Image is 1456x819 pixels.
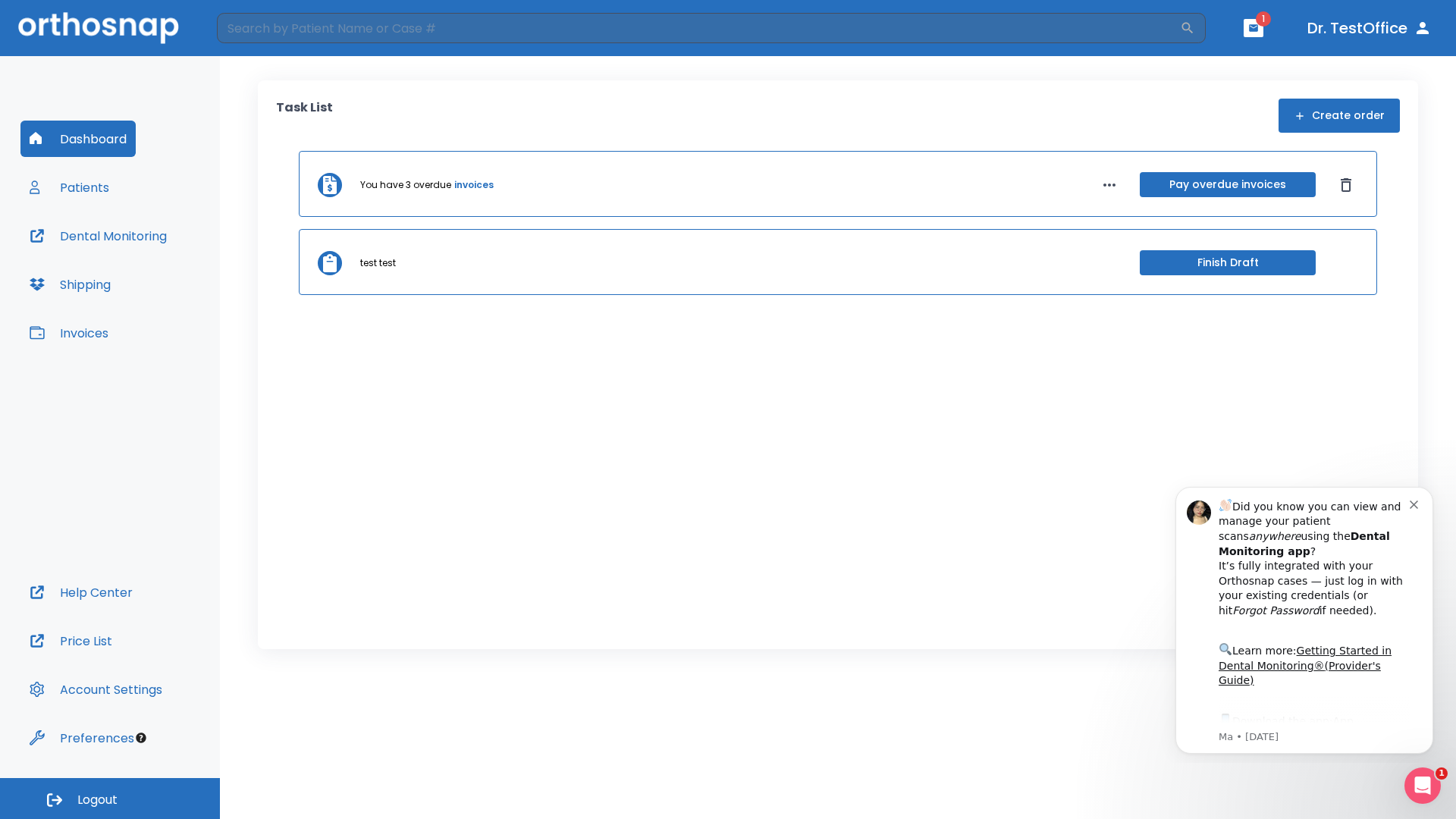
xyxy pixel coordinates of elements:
[20,315,118,351] button: Invoices
[20,169,118,206] button: Patients
[20,671,171,708] button: Account Settings
[77,792,118,808] span: Logout
[20,574,142,610] button: Help Center
[1436,767,1448,780] span: 1
[1404,767,1441,804] iframe: Intercom live chat
[20,121,136,157] button: Dashboard
[134,731,148,745] div: Tooltip anchor
[454,178,494,192] a: invoices
[1334,173,1358,197] button: Dismiss
[20,720,143,756] button: Preferences
[257,24,269,36] button: Dismiss notification
[66,238,257,315] div: Download the app: | ​ Let us know if you need help getting started!
[1140,250,1316,275] button: Finish Draft
[360,256,396,270] p: test test
[20,218,176,254] button: Dental Monitoring
[20,623,121,659] button: Price List
[217,13,1180,43] input: Search by Patient Name or Case #
[1301,14,1438,42] button: Dr. TestOffice
[20,266,120,303] button: Shipping
[1256,11,1271,27] span: 1
[276,99,333,133] p: Task List
[1153,473,1456,763] iframe: Intercom notifications message
[1140,172,1316,197] button: Pay overdue invoices
[66,257,257,271] p: Message from Ma, sent 5w ago
[18,12,179,43] img: Orthosnap
[66,242,201,269] a: App Store
[1279,99,1400,133] button: Create order
[360,178,451,192] p: You have 3 overdue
